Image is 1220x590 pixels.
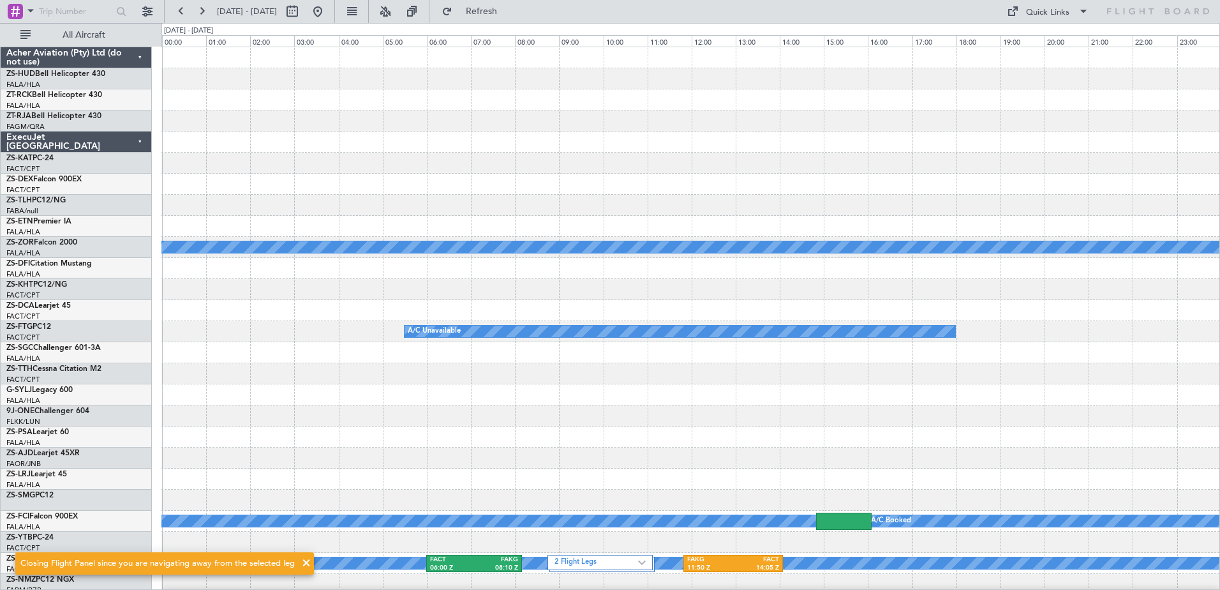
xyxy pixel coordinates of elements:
a: ZS-SGCChallenger 601-3A [6,344,101,352]
a: FACT/CPT [6,185,40,195]
a: ZT-RJABell Helicopter 430 [6,112,101,120]
div: 05:00 [383,35,427,47]
span: ZS-DEX [6,176,33,183]
div: 14:00 [780,35,824,47]
div: 16:00 [868,35,912,47]
button: Quick Links [1001,1,1095,22]
div: 08:10 Z [474,564,518,573]
div: 03:00 [294,35,338,47]
a: 9J-ONEChallenger 604 [6,407,89,415]
div: A/C Unavailable [408,322,461,341]
div: A/C Booked [871,511,911,531]
a: FACT/CPT [6,312,40,321]
a: FACT/CPT [6,333,40,342]
span: ZS-TLH [6,197,32,204]
span: ZS-PSA [6,428,33,436]
a: ZS-DEXFalcon 900EX [6,176,82,183]
div: 21:00 [1089,35,1133,47]
a: FLKK/LUN [6,417,40,427]
span: ZS-FTG [6,323,33,331]
a: ZS-KATPC-24 [6,155,54,162]
a: G-SYLJLegacy 600 [6,386,73,394]
div: 11:00 [648,35,692,47]
div: 11:50 Z [687,564,733,573]
span: Refresh [455,7,509,16]
label: 2 Flight Legs [554,557,638,568]
div: 06:00 Z [430,564,474,573]
a: FALA/HLA [6,227,40,237]
div: FACT [430,556,474,564]
div: FAKG [687,556,733,564]
span: ZS-AJD [6,450,33,457]
input: Trip Number [39,2,112,21]
div: 13:00 [736,35,780,47]
span: ZS-SMG [6,492,35,499]
a: ZS-ETNPremier IA [6,218,71,225]
span: ZS-LRJ [6,471,31,478]
a: ZT-RCKBell Helicopter 430 [6,91,102,99]
a: ZS-TLHPC12/NG [6,197,66,204]
span: ZS-FCI [6,513,29,520]
span: All Aircraft [33,31,135,40]
a: ZS-PSALearjet 60 [6,428,69,436]
div: 00:00 [162,35,206,47]
span: ZS-ZOR [6,239,34,246]
a: ZS-KHTPC12/NG [6,281,67,289]
a: ZS-ZORFalcon 2000 [6,239,77,246]
button: All Aircraft [14,25,138,45]
a: FALA/HLA [6,269,40,279]
button: Refresh [436,1,512,22]
a: FACT/CPT [6,164,40,174]
img: arrow-gray.svg [638,560,646,565]
a: FACT/CPT [6,375,40,384]
a: FALA/HLA [6,522,40,532]
div: 18:00 [956,35,1001,47]
span: [DATE] - [DATE] [217,6,277,17]
div: Quick Links [1026,6,1069,19]
a: ZS-FCIFalcon 900EX [6,513,78,520]
div: 02:00 [250,35,294,47]
span: ZS-SGC [6,344,33,352]
a: FALA/HLA [6,248,40,258]
div: [DATE] - [DATE] [164,26,213,36]
span: ZT-RCK [6,91,32,99]
span: G-SYLJ [6,386,32,394]
span: ZT-RJA [6,112,31,120]
a: ZS-LRJLearjet 45 [6,471,67,478]
a: FABA/null [6,206,38,216]
a: FALA/HLA [6,354,40,363]
span: 9J-ONE [6,407,34,415]
div: Closing Flight Panel since you are navigating away from the selected leg [20,557,295,570]
div: 09:00 [559,35,603,47]
a: ZS-YTBPC-24 [6,534,54,541]
span: ZS-HUD [6,70,35,78]
a: FALA/HLA [6,101,40,110]
span: ZS-KAT [6,155,33,162]
a: FALA/HLA [6,480,40,490]
span: ZS-DFI [6,260,30,268]
a: ZS-HUDBell Helicopter 430 [6,70,105,78]
div: 04:00 [339,35,383,47]
span: ZS-TTH [6,365,33,373]
div: 10:00 [604,35,648,47]
a: FAGM/QRA [6,122,45,132]
div: FAKG [474,556,518,564]
div: 15:00 [824,35,868,47]
div: 07:00 [471,35,515,47]
a: ZS-AJDLearjet 45XR [6,450,80,457]
div: 08:00 [515,35,559,47]
a: ZS-TTHCessna Citation M2 [6,365,101,373]
a: ZS-DCALearjet 45 [6,302,71,310]
span: ZS-KHT [6,281,33,289]
a: FALA/HLA [6,438,40,448]
span: ZS-DCA [6,302,34,310]
a: ZS-SMGPC12 [6,492,54,499]
div: 06:00 [427,35,471,47]
a: FAOR/JNB [6,459,41,469]
div: 14:05 Z [733,564,779,573]
div: 19:00 [1001,35,1045,47]
a: ZS-FTGPC12 [6,323,51,331]
div: 20:00 [1045,35,1089,47]
a: ZS-DFICitation Mustang [6,260,92,268]
a: FACT/CPT [6,291,40,300]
